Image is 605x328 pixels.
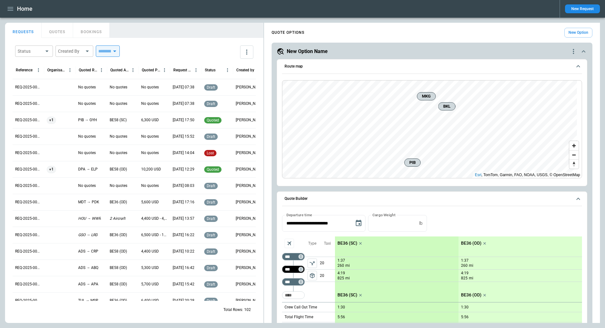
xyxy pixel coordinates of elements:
span: package_2 [309,272,315,279]
p: mi [469,263,473,268]
p: 08/04/2025 16:22 [173,232,194,238]
p: REQ-2025-000256 [15,150,42,156]
div: Created by [236,68,254,72]
p: 6,500 USD - 11,300 USD [141,232,168,238]
h6: Quote Builder [285,197,308,201]
p: 260 [461,263,468,268]
div: Route map [282,80,582,179]
p: 1:37 [461,258,469,263]
div: Quoted Price [142,68,160,72]
button: BOOKINGS [73,23,110,38]
p: REQ-2025-000257 [15,134,42,139]
p: ADS → APA [78,282,98,287]
p: 1:30 [461,305,469,310]
p: REQ-2025-000258 [15,117,42,123]
p: mi [345,263,350,268]
p: 1:37 [337,258,345,263]
p: Allen Maki [236,200,262,205]
p: 20 [320,270,335,282]
p: BE58 (OD) [110,167,127,172]
p: No quotes [78,101,96,106]
p: George O'Bryan [236,101,262,106]
p: 1:30 [337,305,345,310]
p: BE36 (OD) [461,292,481,298]
span: lost [205,151,215,155]
p: 2 Aircraft [110,216,125,221]
button: Organisation column menu [66,66,74,74]
p: No quotes [110,101,127,106]
p: BE36 (SC) [337,241,357,246]
span: quoted [205,118,220,122]
p: 08/22/2025 12:29 [173,167,194,172]
div: Status [18,48,43,54]
p: BE58 (OD) [110,249,127,254]
button: New Option Namequote-option-actions [277,48,587,55]
p: 08/22/2025 17:50 [173,117,194,123]
span: +1 [47,112,56,128]
div: Reference [16,68,32,72]
div: Not found [282,253,305,260]
button: Reference column menu [34,66,43,74]
h4: QUOTE OPTIONS [272,31,304,34]
p: Allen Maki [236,282,262,287]
div: Too short [282,278,305,286]
p: 825 [461,276,468,281]
span: draft [205,266,216,270]
button: Status column menu [223,66,232,74]
button: New Request [565,4,600,13]
p: 260 [337,263,344,268]
span: draft [205,184,216,188]
p: BE58 (OD) [110,265,127,271]
button: Quoted Aircraft column menu [129,66,137,74]
h6: Route map [285,64,303,69]
p: 825 [337,276,344,281]
p: No quotes [141,150,159,156]
p: Crew Call Out Time [285,305,317,310]
p: 5,600 USD [141,200,159,205]
button: New Option [564,28,592,38]
div: Quoted Route [79,68,97,72]
p: 08/22/2025 15:52 [173,134,194,139]
p: No quotes [78,150,96,156]
p: REQ-2025-000248 [15,282,42,287]
p: BE58 (OD) [110,282,127,287]
div: Too short [282,291,305,299]
button: Choose date, selected date is Aug 26, 2025 [352,217,365,230]
p: Allen Maki [236,265,262,271]
p: Total Flight Time [285,314,313,320]
span: BKL [441,103,453,110]
p: BE36 (OD) [461,241,481,246]
div: Too short [282,265,305,273]
label: Cargo Weight [372,212,395,218]
span: draft [205,233,216,237]
p: BE58 (SC) [110,117,127,123]
p: 4:19 [337,271,345,276]
div: Quoted Aircraft [110,68,129,72]
p: 08/13/2025 13:57 [173,216,194,221]
p: 08/01/2025 10:22 [173,249,194,254]
p: 10,200 USD [141,167,161,172]
a: Esri [475,173,481,177]
p: Ben Gundermann [236,150,262,156]
p: 08/22/2025 08:03 [173,183,194,188]
p: BE36 (OD) [110,232,127,238]
p: ADS → ABQ [78,265,98,271]
p: BE36 (SC) [337,292,357,298]
p: Allen Maki [236,117,262,123]
p: REQ-2025-000249 [15,265,42,271]
p: George O'Bryan [236,216,262,221]
p: No quotes [141,183,159,188]
span: Type of sector [308,259,317,268]
p: REQ-2025-000251 [15,232,42,238]
p: 07/31/2025 15:42 [173,282,194,287]
button: Reset bearing to north [569,159,579,169]
button: Request Created At (UTC-05:00) column menu [192,66,200,74]
p: 5:56 [337,315,345,319]
p: 07/31/2025 16:42 [173,265,194,271]
p: REQ-2025-000254 [15,183,42,188]
p: 4,400 USD - 4,900 USD [141,216,168,221]
p: Ben Gundermann [236,183,262,188]
span: +1 [47,161,56,177]
div: Created By [58,48,83,54]
button: Created by column menu [255,66,263,74]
